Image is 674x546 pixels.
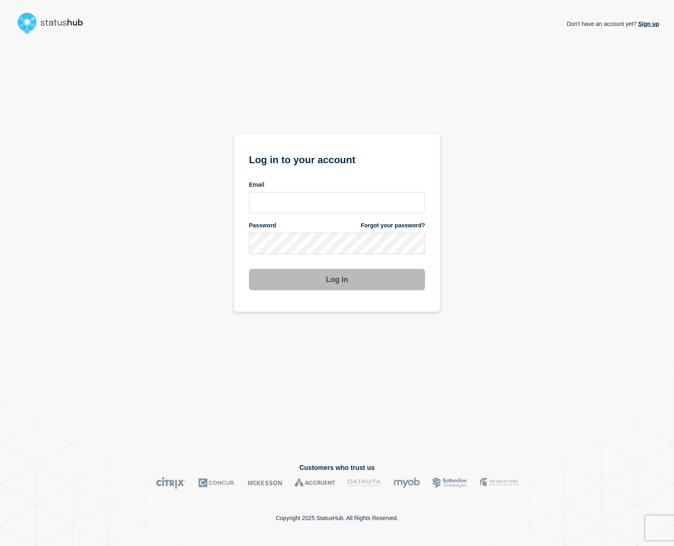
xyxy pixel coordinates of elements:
h2: Customers who trust us [15,464,659,472]
p: Don't have an account yet? [567,14,659,34]
img: MSU logo [480,477,518,489]
img: Bottomline logo [432,477,467,489]
img: DataVita logo [348,477,381,489]
input: email input [249,192,425,213]
img: Accruent logo [295,477,335,489]
img: Citrix logo [156,477,186,489]
p: Copyright 2025 StatusHub. All Rights Reserved. [276,515,398,521]
input: password input [249,233,425,254]
span: Password [249,222,276,229]
a: Forgot your password? [361,222,425,229]
span: Email [249,181,264,189]
img: Concur logo [198,477,235,489]
a: Sign up [637,21,659,27]
button: Log in [249,269,425,290]
img: McKesson logo [248,477,282,489]
h1: Log in to your account [249,151,425,167]
img: myob logo [393,477,420,489]
img: StatusHub logo [15,10,93,36]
